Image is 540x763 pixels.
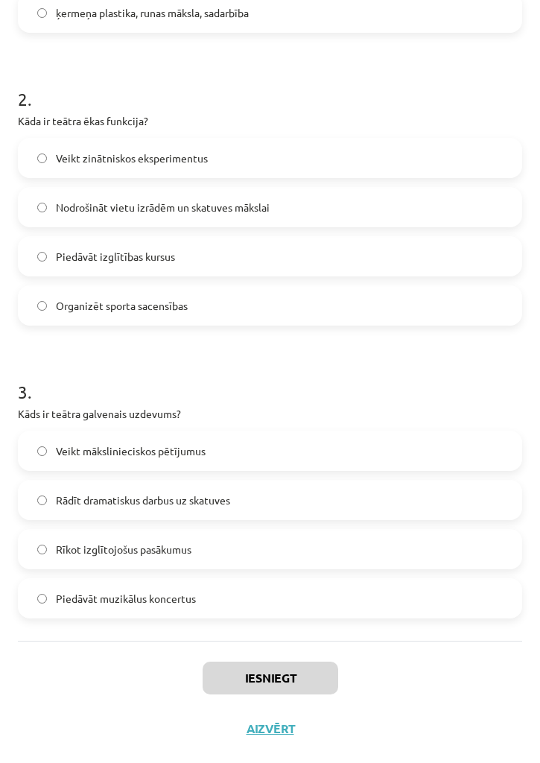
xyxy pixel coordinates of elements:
[37,252,47,262] input: Piedāvāt izglītības kursus
[18,63,522,109] h1: 2 .
[18,355,522,402] h1: 3 .
[56,542,191,557] span: Rīkot izglītojošus pasākumus
[56,493,230,508] span: Rādīt dramatiskus darbus uz skatuves
[37,203,47,212] input: Nodrošināt vietu izrādēm un skatuves mākslai
[37,446,47,456] input: Veikt mākslinieciskos pētījumus
[242,721,299,736] button: Aizvērt
[37,8,47,18] input: ķermeņa plastika, runas māksla, sadarbība
[18,113,522,129] p: Kāda ir teātra ēkas funkcija?
[37,545,47,554] input: Rīkot izglītojošus pasākumus
[37,594,47,604] input: Piedāvāt muzikālus koncertus
[37,496,47,505] input: Rādīt dramatiskus darbus uz skatuves
[56,5,249,21] span: ķermeņa plastika, runas māksla, sadarbība
[37,301,47,311] input: Organizēt sporta sacensības
[56,591,196,607] span: Piedāvāt muzikālus koncertus
[56,298,188,314] span: Organizēt sporta sacensības
[56,249,175,265] span: Piedāvāt izglītības kursus
[18,406,522,422] p: Kāds ir teātra galvenais uzdevums?
[56,443,206,459] span: Veikt mākslinieciskos pētījumus
[37,153,47,163] input: Veikt zinātniskos eksperimentus
[203,662,338,694] button: Iesniegt
[56,200,270,215] span: Nodrošināt vietu izrādēm un skatuves mākslai
[56,151,208,166] span: Veikt zinātniskos eksperimentus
